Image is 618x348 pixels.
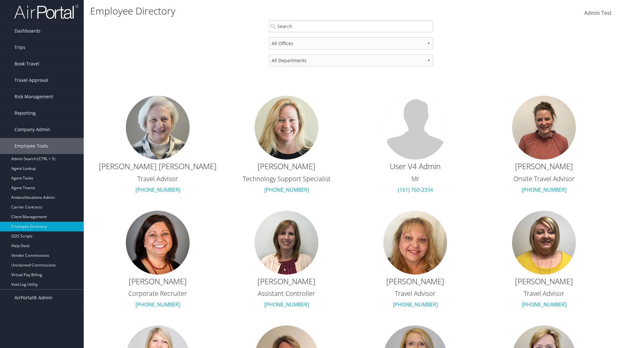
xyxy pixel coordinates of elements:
img: caroline-abele.jpg [126,95,190,160]
h2: [PERSON_NAME] [225,161,348,172]
a: [PHONE_NUMBER] [264,301,309,308]
a: [PHONE_NUMBER] [136,301,180,308]
h2: [PERSON_NAME] [97,276,219,287]
span: Employee Tools [14,138,48,154]
a: [PHONE_NUMBER] [264,186,309,193]
a: [PHONE_NUMBER] [522,186,566,193]
h3: Assistant Controller [225,289,348,298]
span: Book Travel [14,56,39,72]
h2: [PERSON_NAME] [PERSON_NAME] [97,161,219,172]
span: Risk Management [14,89,53,105]
img: lanea-blosser.jpg [383,210,447,275]
h2: [PERSON_NAME] [483,161,605,172]
h3: Onsite Travel Advisor [483,174,605,183]
img: default.jpg [383,95,447,160]
h3: Technology Support Specialist [225,174,348,183]
h2: [PERSON_NAME] [225,276,348,287]
h1: Employee Directory [90,4,438,18]
a: Admin Test [584,3,612,23]
a: (161) 760-2334 [398,186,433,193]
span: Dashboards [14,23,41,39]
h3: Travel Advisor [354,289,476,298]
span: Reporting [14,105,36,121]
a: [PHONE_NUMBER] [136,186,180,193]
h3: Mr [354,174,476,183]
h2: User V4 Admin [354,161,476,172]
span: Travel Approval [14,72,48,88]
a: [PHONE_NUMBER] [393,301,438,308]
span: Trips [14,39,25,55]
span: AirPortal® Admin [14,290,52,306]
h3: Corporate Recruiter [97,289,219,298]
img: airportal-logo.png [14,4,79,19]
h2: [PERSON_NAME] [354,276,476,287]
a: [PHONE_NUMBER] [522,301,566,308]
img: mandi-bollinger.jpg [512,210,576,275]
input: Search [269,20,433,32]
span: Admin Test [584,9,612,16]
h3: Travel Advisor [97,174,219,183]
span: Company Admin [14,121,50,138]
h2: [PERSON_NAME] [483,276,605,287]
h3: Travel Advisor [483,289,605,298]
img: wendy-black.jpg [254,210,319,275]
img: sara-adams.jpg [254,95,319,160]
img: cherise-benson.jpg [126,210,190,275]
img: venessa-alvey.jpg [512,95,576,160]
